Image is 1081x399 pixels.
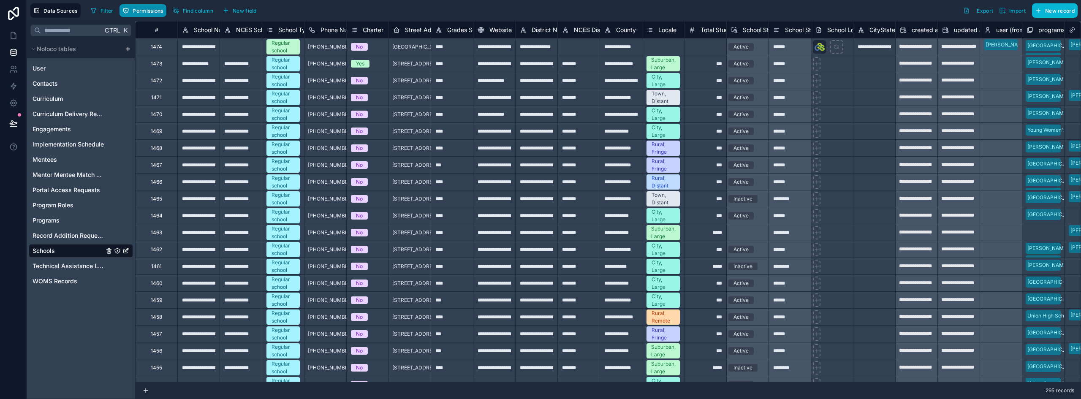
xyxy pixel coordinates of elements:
div: Active [733,111,749,118]
button: Data Sources [30,3,81,18]
div: Regular school [272,157,295,173]
span: Filter [100,8,114,14]
div: Active [733,296,749,304]
div: City, Large [652,293,675,308]
div: City, Large [652,259,675,274]
div: City, Large [652,242,675,257]
div: No [356,195,363,203]
div: Rural, Fringe [652,157,675,173]
div: Active [733,347,749,355]
span: [GEOGRAPHIC_DATA][US_STATE], 08540, [GEOGRAPHIC_DATA] [392,43,546,50]
span: [PHONE_NUMBER] [308,128,353,135]
div: Active [733,330,749,338]
span: [PHONE_NUMBER] [308,364,353,371]
span: [PHONE_NUMBER] [308,60,353,67]
span: Import [1009,8,1026,14]
div: Regular school [272,208,295,223]
div: Regular school [272,225,295,240]
div: No [356,246,363,253]
span: Export [977,8,993,14]
span: NCES School ID [236,26,280,34]
span: School Status [785,26,823,34]
span: [PHONE_NUMBER] [308,314,353,320]
span: [STREET_ADDRESS][PERSON_NAME][US_STATE] [392,195,510,202]
div: City, Large [652,276,675,291]
div: Regular school [272,293,295,308]
div: Active [733,161,749,169]
div: # [142,27,171,33]
div: Regular school [272,56,295,71]
span: Charter [363,26,383,34]
div: 1469 [151,128,162,135]
div: No [356,280,363,287]
div: No [356,313,363,321]
div: Suburban, Large [651,343,676,358]
div: 1474 [151,43,162,50]
span: [PHONE_NUMBER] [308,381,353,388]
div: 1471 [151,94,162,101]
div: No [356,144,363,152]
div: Regular school [272,360,295,375]
div: No [356,296,363,304]
span: [STREET_ADDRESS][US_STATE] [392,94,469,101]
span: [PHONE_NUMBER] [308,297,353,304]
div: No [356,212,363,220]
div: Active [733,280,749,287]
span: [STREET_ADDRESS][PERSON_NAME][US_STATE] [392,229,510,236]
div: No [356,43,363,51]
button: New field [220,4,260,17]
div: 1454 [151,381,163,388]
span: [PHONE_NUMBER] [308,212,353,219]
span: [STREET_ADDRESS][PERSON_NAME][US_STATE] [392,364,510,371]
div: Regular school [272,343,295,358]
div: Town, Distant [652,191,675,206]
button: Find column [170,4,216,17]
span: [STREET_ADDRESS][US_STATE][US_STATE] [392,381,497,388]
span: [STREET_ADDRESS][PERSON_NAME][US_STATE] [392,246,510,253]
div: 1458 [151,314,162,320]
div: Inactive [733,364,752,372]
div: 1455 [151,364,162,371]
button: Import [996,3,1029,18]
span: [STREET_ADDRESS][US_STATE] [392,60,469,67]
div: Town, Distant [652,90,675,105]
span: [STREET_ADDRESS][PERSON_NAME][US_STATE] [392,128,510,135]
div: Regular school [272,276,295,291]
button: Export [960,3,996,18]
span: [PHONE_NUMBER] [308,246,353,253]
span: [STREET_ADDRESS][PERSON_NAME][US_STATE] [392,212,510,219]
div: 1463 [151,229,162,236]
div: Regular school [272,141,295,156]
div: Inactive [733,195,752,203]
span: 295 records [1046,387,1074,394]
span: [PHONE_NUMBER] [308,331,353,337]
span: [PHONE_NUMBER] [308,77,353,84]
div: Active [733,246,749,253]
div: Regular school [272,107,295,122]
div: No [356,77,363,84]
div: Suburban, Large [651,225,676,240]
div: Regular school [272,90,295,105]
div: Active [733,94,749,101]
span: [PHONE_NUMBER] [308,229,353,236]
a: New record [1029,3,1078,18]
span: NCES District ID [574,26,619,34]
div: Regular school [272,309,295,325]
span: Grades Served [447,26,489,34]
div: Active [733,212,749,220]
span: K [122,27,128,33]
span: [PHONE_NUMBER] [308,263,353,270]
span: Total Students [701,26,741,34]
span: [STREET_ADDRESS][US_STATE] [392,77,469,84]
span: [PHONE_NUMBER] [308,195,353,202]
div: Active [733,77,749,84]
div: Regular school [272,377,295,392]
span: [PHONE_NUMBER] [308,179,353,185]
div: Regular school [272,191,295,206]
span: updated at [954,26,985,34]
div: Regular school [272,39,295,54]
div: 1466 [151,179,162,185]
div: Regular school [272,73,295,88]
span: Street Address [405,26,447,34]
span: Data Sources [43,8,78,14]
